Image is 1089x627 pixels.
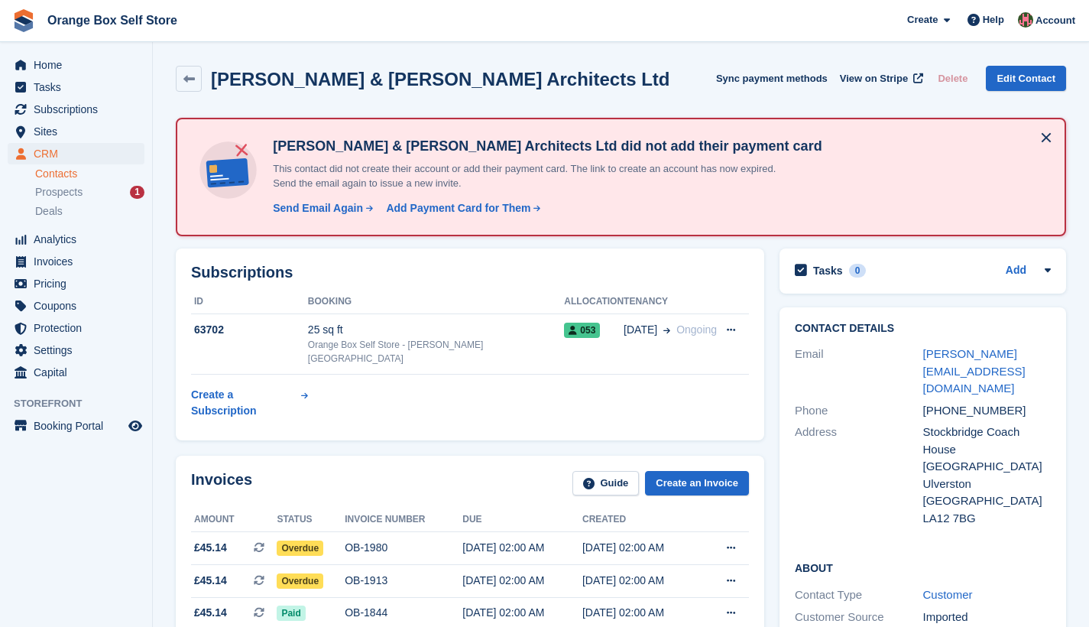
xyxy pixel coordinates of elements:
span: £45.14 [194,605,227,621]
img: David Clark [1018,12,1033,28]
span: £45.14 [194,573,227,589]
div: [DATE] 02:00 AM [582,605,702,621]
a: menu [8,121,144,142]
span: Coupons [34,295,125,317]
div: Stockbridge Coach House [923,424,1052,458]
span: Prospects [35,185,83,200]
span: Deals [35,204,63,219]
div: Address [795,424,923,527]
a: menu [8,415,144,437]
span: Subscriptions [34,99,125,120]
button: Delete [932,66,974,91]
img: stora-icon-8386f47178a22dfd0bd8f6a31ec36ba5ce8667c1dd55bd0f319d3a0aa187defe.svg [12,9,35,32]
a: Guide [572,471,640,496]
div: Imported [923,609,1052,626]
a: Prospects 1 [35,184,144,200]
a: Customer [923,588,973,601]
th: Booking [308,290,564,314]
span: Overdue [277,541,323,556]
div: Orange Box Self Store - [PERSON_NAME][GEOGRAPHIC_DATA] [308,338,564,365]
a: Preview store [126,417,144,435]
h2: About [795,560,1051,575]
div: OB-1844 [345,605,462,621]
div: OB-1913 [345,573,462,589]
h2: Invoices [191,471,252,496]
span: [DATE] [624,322,657,338]
div: OB-1980 [345,540,462,556]
a: View on Stripe [834,66,926,91]
a: Contacts [35,167,144,181]
th: ID [191,290,308,314]
span: Ongoing [676,323,717,336]
div: Phone [795,402,923,420]
a: menu [8,362,144,383]
div: [DATE] 02:00 AM [462,540,582,556]
th: Invoice number [345,508,462,532]
a: Add [1006,262,1026,280]
img: no-card-linked-e7822e413c904bf8b177c4d89f31251c4716f9871600ec3ca5bfc59e148c83f4.svg [196,138,261,203]
button: Sync payment methods [716,66,828,91]
th: Created [582,508,702,532]
div: Ulverston [923,476,1052,493]
span: £45.14 [194,540,227,556]
div: [DATE] 02:00 AM [582,540,702,556]
div: 0 [849,264,867,278]
span: Booking Portal [34,415,125,437]
div: [PHONE_NUMBER] [923,402,1052,420]
span: Tasks [34,76,125,98]
div: Customer Source [795,609,923,626]
span: Settings [34,339,125,361]
a: menu [8,317,144,339]
a: Orange Box Self Store [41,8,183,33]
div: Add Payment Card for Them [386,200,530,216]
div: LA12 7BG [923,510,1052,528]
a: Deals [35,203,144,219]
a: menu [8,251,144,272]
div: Send Email Again [273,200,363,216]
span: View on Stripe [840,71,908,86]
span: Pricing [34,273,125,294]
span: Account [1036,13,1075,28]
span: Analytics [34,229,125,250]
span: CRM [34,143,125,164]
div: [GEOGRAPHIC_DATA] [923,458,1052,476]
span: Invoices [34,251,125,272]
a: menu [8,76,144,98]
span: Overdue [277,573,323,589]
a: Edit Contact [986,66,1066,91]
span: Help [983,12,1004,28]
a: menu [8,54,144,76]
h2: [PERSON_NAME] & [PERSON_NAME] Architects Ltd [211,69,670,89]
div: [DATE] 02:00 AM [582,573,702,589]
a: menu [8,143,144,164]
span: 053 [564,323,600,338]
div: 63702 [191,322,308,338]
a: menu [8,273,144,294]
p: This contact did not create their account or add their payment card. The link to create an accoun... [267,161,802,191]
div: [DATE] 02:00 AM [462,573,582,589]
a: Add Payment Card for Them [380,200,542,216]
span: Create [907,12,938,28]
a: menu [8,339,144,361]
div: [DATE] 02:00 AM [462,605,582,621]
th: Status [277,508,345,532]
span: Home [34,54,125,76]
h2: Subscriptions [191,264,749,281]
h4: [PERSON_NAME] & [PERSON_NAME] Architects Ltd did not add their payment card [267,138,822,155]
div: 1 [130,186,144,199]
span: Paid [277,606,305,621]
a: Create a Subscription [191,381,308,425]
th: Due [462,508,582,532]
a: menu [8,295,144,317]
div: Create a Subscription [191,387,298,419]
a: menu [8,229,144,250]
h2: Contact Details [795,323,1051,335]
th: Tenancy [624,290,717,314]
span: Capital [34,362,125,383]
th: Allocation [564,290,624,314]
a: menu [8,99,144,120]
div: [GEOGRAPHIC_DATA] [923,492,1052,510]
div: 25 sq ft [308,322,564,338]
h2: Tasks [813,264,843,278]
th: Amount [191,508,277,532]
